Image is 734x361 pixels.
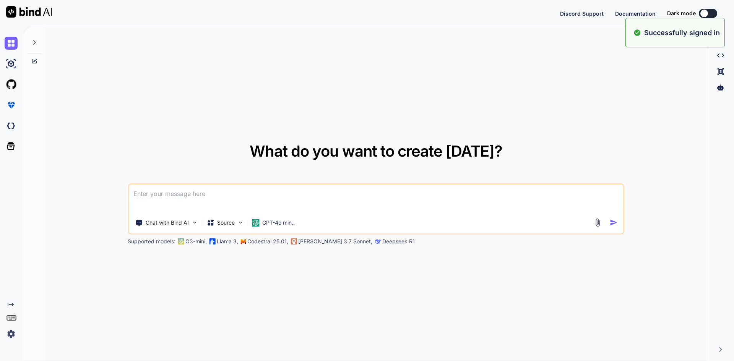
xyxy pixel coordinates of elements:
[375,238,381,244] img: claude
[382,238,415,245] p: Deepseek R1
[252,219,259,227] img: GPT-4o mini
[191,219,198,226] img: Pick Tools
[667,10,696,17] span: Dark mode
[247,238,288,245] p: Codestral 25.01,
[217,238,238,245] p: Llama 3,
[250,142,502,160] span: What do you want to create [DATE]?
[615,10,656,18] button: Documentation
[209,238,215,244] img: Llama2
[178,238,184,244] img: GPT-4
[5,78,18,91] img: githubLight
[615,10,656,17] span: Documentation
[560,10,604,18] button: Discord Support
[5,99,18,112] img: premium
[610,219,618,227] img: icon
[5,119,18,132] img: darkCloudIdeIcon
[5,57,18,70] img: ai-studio
[185,238,207,245] p: O3-mini,
[217,219,235,227] p: Source
[5,37,18,50] img: chat
[644,28,720,38] p: Successfully signed in
[291,238,297,244] img: claude
[633,28,641,38] img: alert
[593,218,602,227] img: attachment
[240,239,246,244] img: Mistral-AI
[262,219,295,227] p: GPT-4o min..
[560,10,604,17] span: Discord Support
[128,238,175,245] p: Supported models:
[146,219,189,227] p: Chat with Bind AI
[6,6,52,18] img: Bind AI
[298,238,372,245] p: [PERSON_NAME] 3.7 Sonnet,
[5,327,18,340] img: settings
[237,219,244,226] img: Pick Models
